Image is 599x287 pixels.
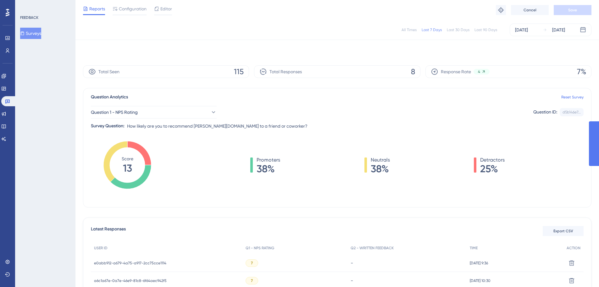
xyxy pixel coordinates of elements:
span: Latest Responses [91,225,126,237]
span: Export CSV [553,229,573,234]
span: 38% [371,164,390,174]
span: [DATE] 9:36 [470,261,488,266]
div: Last 7 Days [422,27,442,32]
span: Q2 - WRITTEN FEEDBACK [351,246,394,251]
div: [DATE] [515,26,528,34]
button: Save [554,5,591,15]
button: Cancel [511,5,549,15]
tspan: Score [122,156,133,161]
button: Question 1 - NPS Rating [91,106,217,119]
span: 8 [411,67,415,77]
span: 4 [478,69,480,74]
span: Neutrals [371,156,390,164]
span: Question Analytics [91,93,128,101]
div: d5b146e7... [563,110,581,115]
div: All Times [402,27,417,32]
div: Last 90 Days [474,27,497,32]
span: Response Rate [441,68,471,75]
div: - [351,260,463,266]
span: [DATE] 10:30 [470,278,491,283]
span: 7 [251,261,253,266]
iframe: UserGuiding AI Assistant Launcher [573,262,591,281]
tspan: 13 [123,162,132,174]
span: 7 [251,278,253,283]
span: Detractors [480,156,505,164]
span: Q1 - NPS RATING [246,246,274,251]
div: - [351,278,463,284]
span: Reports [89,5,105,13]
span: 115 [234,67,244,77]
span: USER ID [94,246,108,251]
div: Last 30 Days [447,27,469,32]
span: Total Seen [98,68,119,75]
div: Question ID: [533,108,557,116]
span: Question 1 - NPS Rating [91,108,138,116]
button: Export CSV [543,226,584,236]
span: 38% [257,164,280,174]
span: e0abb912-a679-4a75-a917-2cc75cce1114 [94,261,166,266]
span: How likely are you to recommend [PERSON_NAME][DOMAIN_NAME] to a friend or coworker? [127,122,308,130]
span: ACTION [567,246,580,251]
span: Configuration [119,5,147,13]
div: FEEDBACK [20,15,38,20]
span: Cancel [524,8,536,13]
span: 7% [577,67,586,77]
span: a6c1a67e-0a7e-46e9-81c8-6f64aec942f5 [94,278,167,283]
div: Survey Question: [91,122,125,130]
span: Save [568,8,577,13]
div: [DATE] [552,26,565,34]
span: Promoters [257,156,280,164]
span: 25% [480,164,505,174]
span: Editor [160,5,172,13]
span: TIME [470,246,478,251]
button: Surveys [20,28,41,39]
a: Reset Survey [561,95,584,100]
span: Total Responses [269,68,302,75]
